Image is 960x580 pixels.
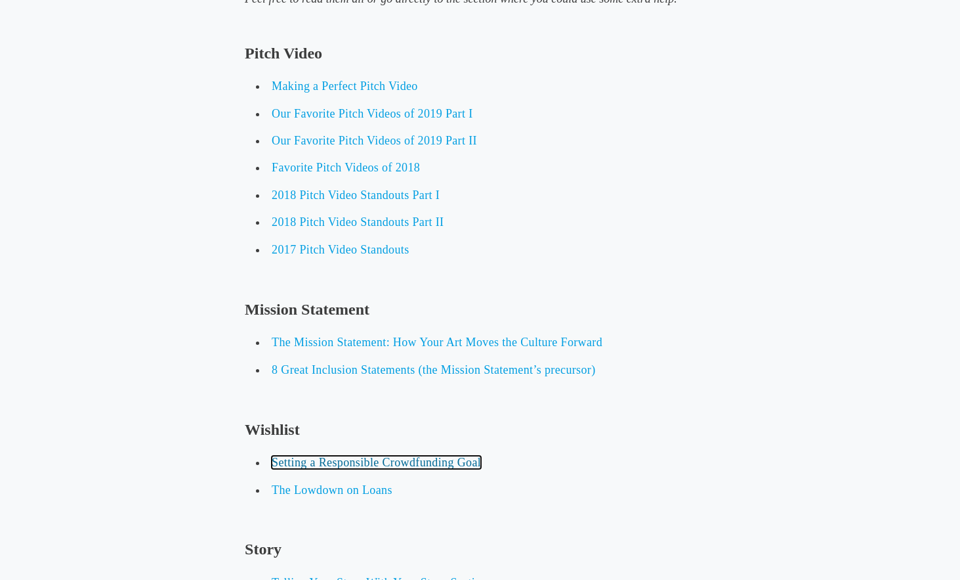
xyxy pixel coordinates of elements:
[272,161,420,174] a: Favorite Pitch Videos of 2018
[272,483,392,497] a: The Lowdown on Loans
[272,215,444,229] a: 2018 Pitch Video Standouts Part II
[272,456,481,469] a: Setting a Responsible Crowdfunding Goal
[245,421,300,438] b: Wishlist
[272,134,477,147] a: Our Favorite Pitch Videos of 2019 Part II
[272,243,409,256] a: 2017 Pitch Video Standouts
[272,79,418,93] a: Making a Perfect Pitch Video
[245,301,369,318] b: Mission Statement
[245,541,282,558] b: Story
[272,107,472,120] a: Our Favorite Pitch Videos of 2019 Part I
[272,336,602,349] a: The Mission Statement: How Your Art Moves the Culture Forward
[245,45,322,62] b: Pitch Video
[272,363,595,376] a: 8 Great Inclusion Statements (the Mission Statement’s precursor)
[272,189,440,202] a: 2018 Pitch Video Standouts Part I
